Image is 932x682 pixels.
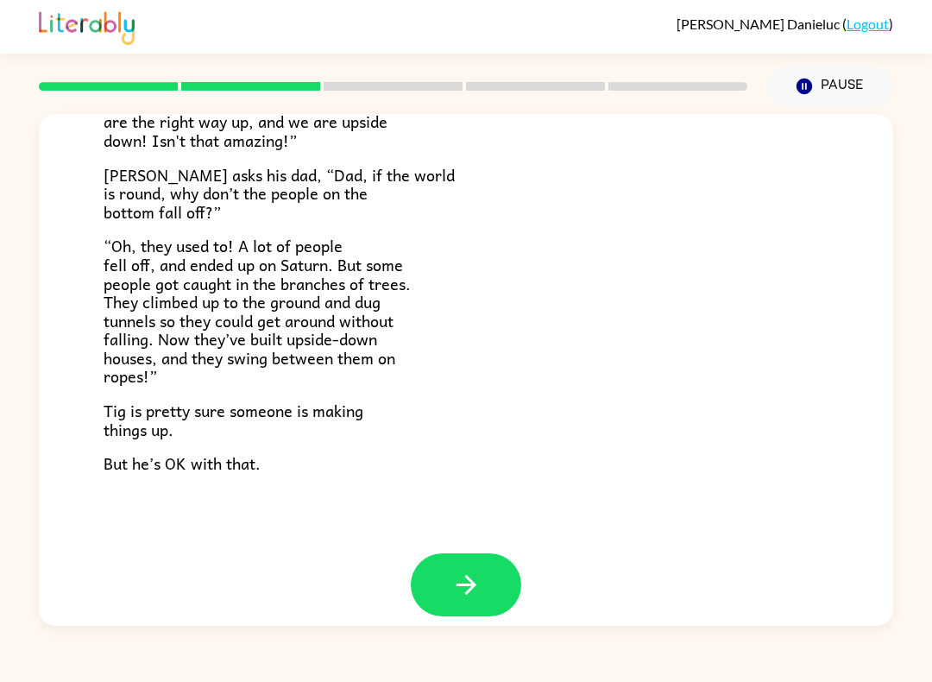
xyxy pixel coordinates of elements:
span: [PERSON_NAME] asks his dad, “Dad, if the world is round, why don’t the people on the bottom fall ... [104,162,455,224]
button: Pause [768,66,893,106]
div: ( ) [677,16,893,32]
a: Logout [847,16,889,32]
img: Literably [39,7,135,45]
span: Tig is pretty sure someone is making things up. [104,398,363,442]
span: “Oh, they used to! A lot of people fell off, and ended up on Saturn. But some people got caught i... [104,233,411,388]
span: But he’s OK with that. [104,451,261,476]
span: [PERSON_NAME] Danieluc [677,16,842,32]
